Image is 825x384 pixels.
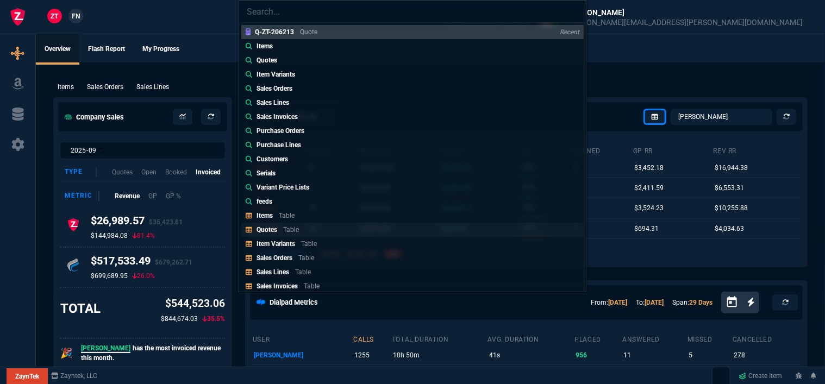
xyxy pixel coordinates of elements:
[257,70,295,79] p: Item Variants
[301,240,317,248] p: Table
[257,268,289,276] p: Sales Lines
[257,197,272,206] p: feeds
[239,1,586,22] input: Search...
[255,28,294,36] p: Q-ZT-206213
[257,212,273,219] p: Items
[257,182,309,192] p: Variant Price Lists
[257,55,277,65] p: Quotes
[257,168,276,178] p: Serials
[257,282,298,290] p: Sales Invoices
[304,282,320,290] p: Table
[279,212,295,219] p: Table
[257,41,273,51] p: Items
[560,28,579,36] p: Recent
[257,84,292,93] p: Sales Orders
[257,126,304,136] p: Purchase Orders
[298,254,314,262] p: Table
[283,226,299,234] p: Table
[257,254,292,262] p: Sales Orders
[295,268,311,276] p: Table
[48,371,101,381] a: msbcCompanyName
[735,368,787,384] a: Create Item
[257,112,298,122] p: Sales Invoices
[257,140,301,150] p: Purchase Lines
[257,154,288,164] p: Customers
[257,226,277,234] p: Quotes
[300,28,317,36] p: Quote
[257,98,289,108] p: Sales Lines
[257,240,295,248] p: Item Variants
